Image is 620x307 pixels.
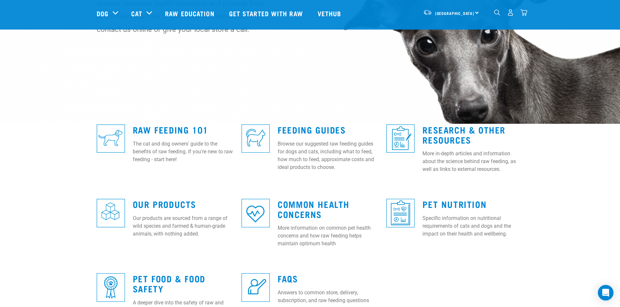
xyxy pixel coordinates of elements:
[278,201,350,216] a: Common Health Concerns
[241,124,270,153] img: re-icons-cat2-sq-blue.png
[241,273,270,301] img: re-icons-faq-sq-blue.png
[278,224,379,248] p: More information on common pet health concerns and how raw feeding helps maintain optimum health
[422,214,523,238] p: Specific information on nutritional requirements of cats and dogs and the impact on their health ...
[133,214,234,238] p: Our products are sourced from a range of wild species and farmed & human-grade animals, with noth...
[97,124,125,153] img: re-icons-dog3-sq-blue.png
[278,127,346,132] a: Feeding Guides
[435,12,475,14] span: [GEOGRAPHIC_DATA]
[133,140,234,163] p: The cat and dog owners' guide to the benefits of raw feeding. If you're new to raw feeding - star...
[158,0,222,26] a: Raw Education
[131,8,142,18] a: Cat
[494,9,500,16] img: home-icon-1@2x.png
[520,9,527,16] img: home-icon@2x.png
[97,273,125,301] img: re-icons-rosette-sq-blue.png
[97,8,108,18] a: Dog
[278,140,379,171] p: Browse our suggested raw feeding guides for dogs and cats, including what to feed, how much to fe...
[422,150,523,173] p: More in-depth articles and information about the science behind raw feeding, as well as links to ...
[598,285,613,301] div: Open Intercom Messenger
[423,9,432,15] img: van-moving.png
[278,289,379,304] p: Answers to common store, delivery, subscription, and raw feeding questions
[507,9,514,16] img: user.png
[241,199,270,227] img: re-icons-heart-sq-blue.png
[133,276,205,291] a: Pet Food & Food Safety
[133,201,196,206] a: Our Products
[386,199,415,227] img: re-icons-healthcheck3-sq-blue.png
[422,127,505,142] a: Research & Other Resources
[278,276,298,281] a: FAQs
[133,127,208,132] a: Raw Feeding 101
[386,124,415,153] img: re-icons-healthcheck1-sq-blue.png
[97,199,125,227] img: re-icons-cubes2-sq-blue.png
[311,0,350,26] a: Vethub
[223,0,311,26] a: Get started with Raw
[422,201,487,206] a: Pet Nutrition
